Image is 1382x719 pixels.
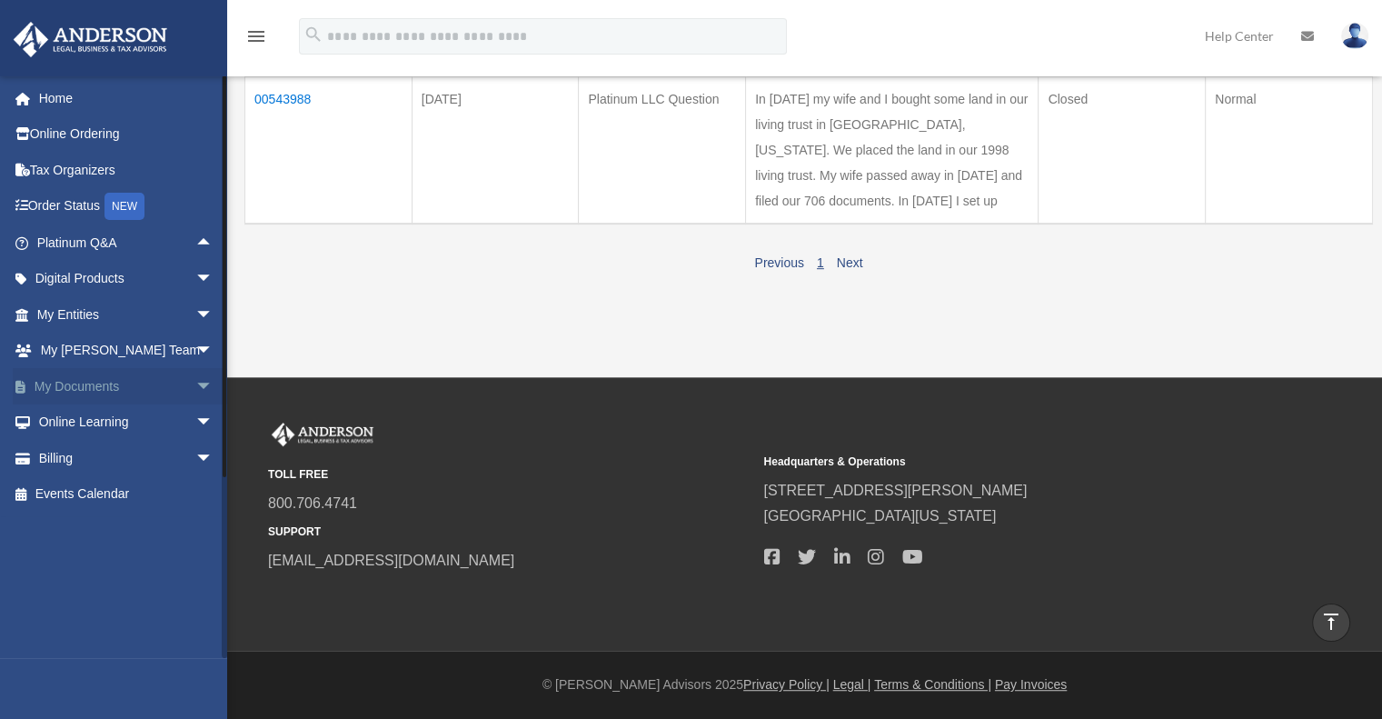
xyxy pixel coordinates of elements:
[245,76,413,224] td: 00543988
[13,333,241,369] a: My [PERSON_NAME] Teamarrow_drop_down
[837,255,863,270] a: Next
[763,453,1246,472] small: Headquarters & Operations
[13,368,241,404] a: My Documentsarrow_drop_down
[195,404,232,442] span: arrow_drop_down
[13,404,241,441] a: Online Learningarrow_drop_down
[995,677,1067,692] a: Pay Invoices
[412,76,579,224] td: [DATE]
[227,674,1382,696] div: © [PERSON_NAME] Advisors 2025
[13,440,241,476] a: Billingarrow_drop_down
[13,152,241,188] a: Tax Organizers
[1206,76,1373,224] td: Normal
[195,225,232,262] span: arrow_drop_up
[195,261,232,298] span: arrow_drop_down
[1320,611,1342,633] i: vertical_align_top
[8,22,173,57] img: Anderson Advisors Platinum Portal
[13,80,241,116] a: Home
[1341,23,1368,49] img: User Pic
[245,32,267,47] a: menu
[13,225,232,261] a: Platinum Q&Aarrow_drop_up
[579,76,746,224] td: Platinum LLC Question
[1312,604,1350,642] a: vertical_align_top
[268,495,357,511] a: 800.706.4741
[874,677,991,692] a: Terms & Conditions |
[1039,76,1206,224] td: Closed
[268,423,377,446] img: Anderson Advisors Platinum Portal
[743,677,830,692] a: Privacy Policy |
[245,25,267,47] i: menu
[746,76,1039,224] td: In [DATE] my wife and I bought some land in our living trust in [GEOGRAPHIC_DATA], [US_STATE]. We...
[303,25,323,45] i: search
[833,677,871,692] a: Legal |
[13,261,241,297] a: Digital Productsarrow_drop_down
[763,483,1027,498] a: [STREET_ADDRESS][PERSON_NAME]
[104,193,144,220] div: NEW
[195,296,232,334] span: arrow_drop_down
[13,296,241,333] a: My Entitiesarrow_drop_down
[268,553,514,568] a: [EMAIL_ADDRESS][DOMAIN_NAME]
[13,476,241,513] a: Events Calendar
[817,255,824,270] a: 1
[195,440,232,477] span: arrow_drop_down
[763,508,996,524] a: [GEOGRAPHIC_DATA][US_STATE]
[13,188,241,225] a: Order StatusNEW
[195,333,232,370] span: arrow_drop_down
[13,116,241,153] a: Online Ordering
[754,255,803,270] a: Previous
[268,465,751,484] small: TOLL FREE
[195,368,232,405] span: arrow_drop_down
[268,523,751,542] small: SUPPORT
